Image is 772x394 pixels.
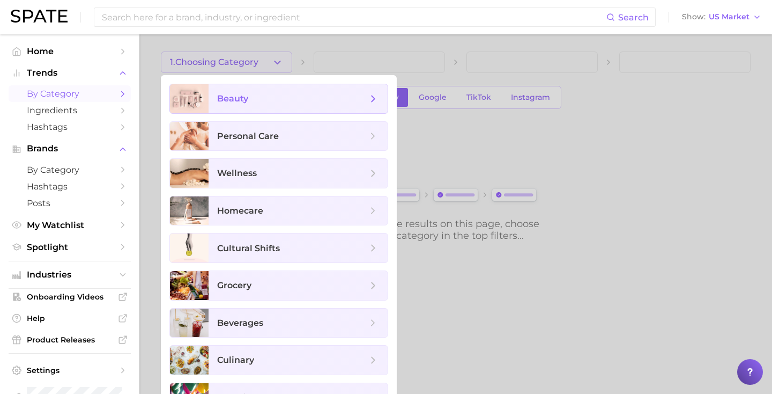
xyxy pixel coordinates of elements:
span: Home [27,46,113,56]
button: Trends [9,65,131,81]
span: Product Releases [27,335,113,345]
a: Hashtags [9,119,131,135]
a: Help [9,310,131,326]
button: Industries [9,267,131,283]
span: personal care [217,131,279,141]
span: Help [27,313,113,323]
a: My Watchlist [9,217,131,234]
span: by Category [27,89,113,99]
a: Settings [9,362,131,378]
span: homecare [217,206,263,216]
span: Hashtags [27,122,113,132]
span: Ingredients [27,105,113,115]
span: culinary [217,355,254,365]
a: Onboarding Videos [9,289,131,305]
span: beauty [217,93,248,104]
a: Hashtags [9,178,131,195]
a: by Category [9,162,131,178]
span: Onboarding Videos [27,292,113,302]
span: Show [682,14,706,20]
span: grocery [217,280,251,290]
span: Hashtags [27,181,113,192]
span: Settings [27,366,113,375]
button: ShowUS Market [679,10,764,24]
input: Search here for a brand, industry, or ingredient [101,8,606,26]
span: by Category [27,165,113,175]
span: US Market [709,14,749,20]
span: Brands [27,144,113,154]
span: Industries [27,270,113,280]
span: beverages [217,318,263,328]
span: Search [618,12,649,23]
a: Posts [9,195,131,211]
a: Home [9,43,131,60]
button: Brands [9,141,131,157]
span: cultural shifts [217,243,280,253]
span: wellness [217,168,257,178]
a: Product Releases [9,332,131,348]
a: by Category [9,85,131,102]
span: Trends [27,68,113,78]
img: SPATE [11,10,68,23]
span: Posts [27,198,113,208]
span: Spotlight [27,242,113,252]
span: My Watchlist [27,220,113,230]
a: Spotlight [9,239,131,256]
a: Ingredients [9,102,131,119]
